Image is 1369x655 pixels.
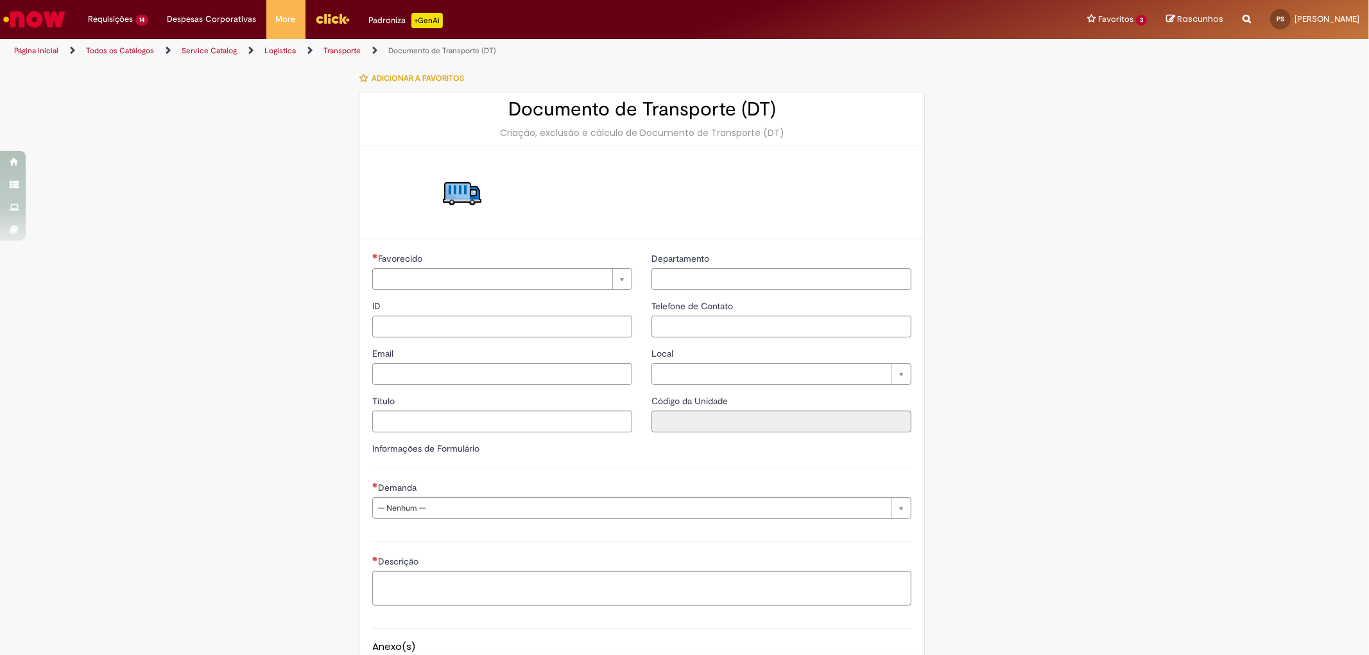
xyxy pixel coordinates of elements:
[378,556,421,567] span: Descrição
[651,253,712,264] span: Departamento
[378,498,885,518] span: -- Nenhum --
[651,411,911,432] input: Código da Unidade
[276,13,296,26] span: More
[372,300,383,312] span: ID
[372,99,911,120] h2: Documento de Transporte (DT)
[442,172,483,213] img: Documento de Transporte (DT)
[323,46,361,56] a: Transporte
[372,556,378,561] span: Necessários
[651,316,911,337] input: Telefone de Contato
[315,9,350,28] img: click_logo_yellow_360x200.png
[14,46,58,56] a: Página inicial
[411,13,443,28] p: +GenAi
[651,363,911,385] a: Limpar campo Local
[359,65,471,92] button: Adicionar a Favoritos
[388,46,496,56] a: Documento de Transporte (DT)
[1166,13,1223,26] a: Rascunhos
[372,316,632,337] input: ID
[369,13,443,28] div: Padroniza
[372,411,632,432] input: Título
[264,46,296,56] a: Logistica
[1177,13,1223,25] span: Rascunhos
[88,13,133,26] span: Requisições
[372,642,911,652] h5: Anexo(s)
[86,46,154,56] a: Todos os Catálogos
[372,126,911,139] div: Criação, exclusão e cálculo de Documento de Transporte (DT)
[372,482,378,488] span: Necessários
[1136,15,1147,26] span: 3
[378,482,419,493] span: Demanda
[1,6,67,32] img: ServiceNow
[135,15,148,26] span: 14
[1295,13,1359,24] span: [PERSON_NAME]
[651,300,736,312] span: Telefone de Contato
[372,363,632,385] input: Email
[372,73,464,83] span: Adicionar a Favoritos
[651,395,730,407] span: Somente leitura - Código da Unidade
[182,46,237,56] a: Service Catalog
[378,253,425,264] span: Necessários - Favorecido
[168,13,257,26] span: Despesas Corporativas
[10,39,903,63] ul: Trilhas de página
[372,268,632,290] a: Limpar campo Favorecido
[372,253,378,259] span: Necessários
[1098,13,1133,26] span: Favoritos
[651,268,911,290] input: Departamento
[372,571,911,606] textarea: Descrição
[651,348,676,359] span: Local
[1277,15,1284,23] span: PS
[372,443,479,454] label: Informações de Formulário
[372,395,397,407] span: Título
[651,395,730,407] label: Somente leitura - Código da Unidade
[372,348,396,359] span: Email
